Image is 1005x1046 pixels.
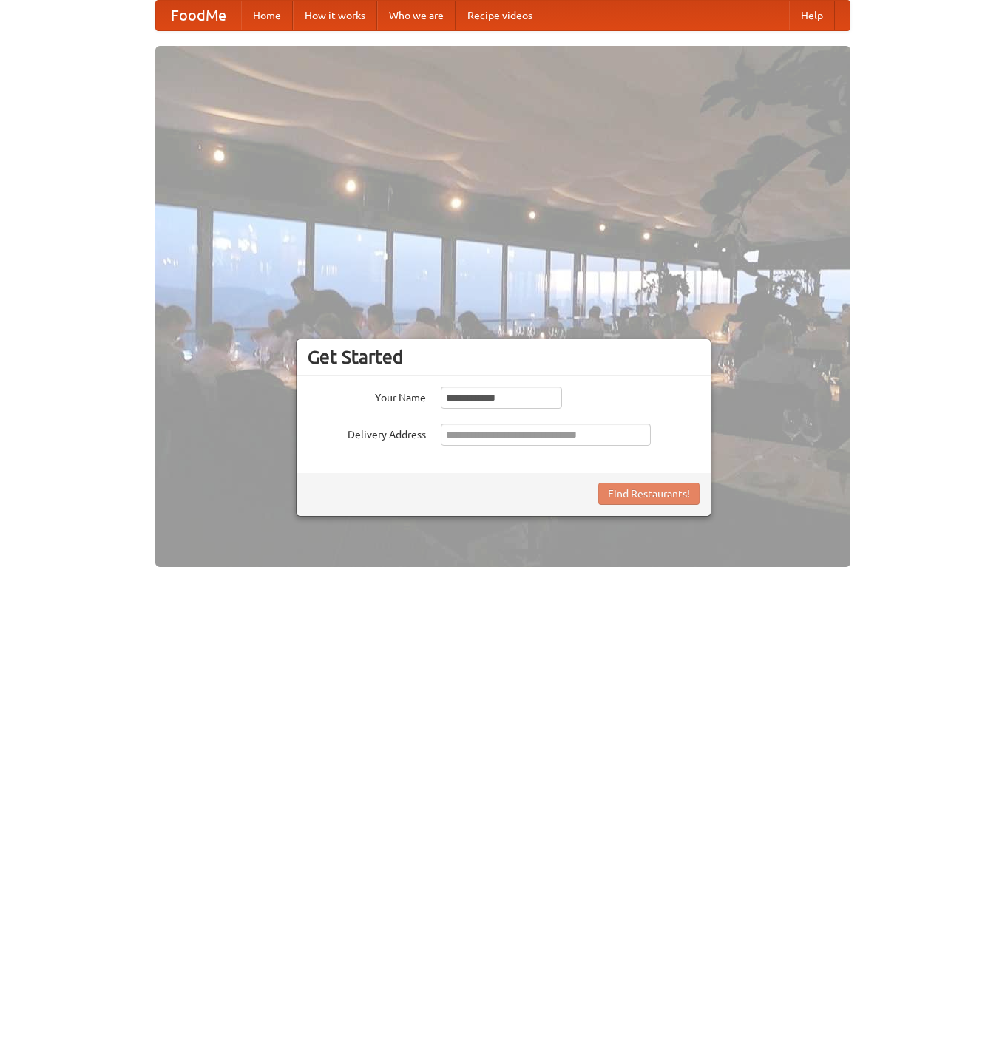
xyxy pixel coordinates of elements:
[789,1,835,30] a: Help
[377,1,456,30] a: Who we are
[308,424,426,442] label: Delivery Address
[241,1,293,30] a: Home
[598,483,700,505] button: Find Restaurants!
[456,1,544,30] a: Recipe videos
[156,1,241,30] a: FoodMe
[293,1,377,30] a: How it works
[308,346,700,368] h3: Get Started
[308,387,426,405] label: Your Name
